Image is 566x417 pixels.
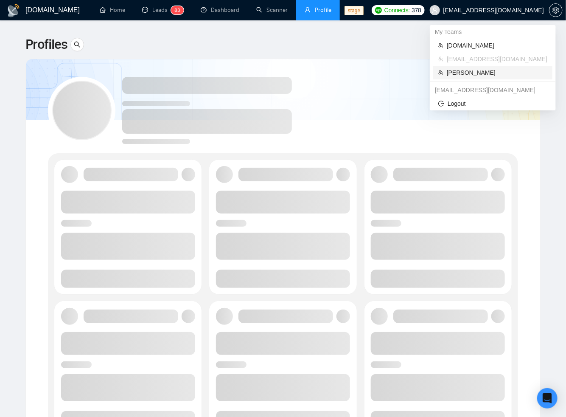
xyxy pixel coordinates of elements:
span: stage [345,6,364,15]
span: team [438,70,443,75]
a: setting [549,7,563,14]
span: user [432,7,438,13]
div: My Teams [430,25,556,39]
span: Logout [438,99,547,108]
a: dashboardDashboard [201,6,239,14]
span: Profiles [25,34,67,55]
span: Connects: [384,6,410,15]
span: logout [438,101,444,107]
img: logo [7,4,20,17]
span: 8 [174,7,177,13]
div: Open Intercom Messenger [537,388,558,409]
span: [EMAIL_ADDRESS][DOMAIN_NAME] [447,54,547,64]
sup: 83 [171,6,184,14]
span: setting [549,7,562,14]
img: upwork-logo.png [375,7,382,14]
span: team [438,56,443,62]
span: search [71,41,84,48]
div: vadym@gigradar.io [430,83,556,97]
span: 3 [177,7,180,13]
span: [DOMAIN_NAME] [447,41,547,50]
a: homeHome [100,6,125,14]
span: [PERSON_NAME] [447,68,547,77]
span: Profile [315,6,331,14]
button: search [70,38,84,51]
button: setting [549,3,563,17]
span: user [305,7,311,13]
a: searchScanner [256,6,288,14]
span: 378 [412,6,421,15]
span: team [438,43,443,48]
a: messageLeads83 [142,6,184,14]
